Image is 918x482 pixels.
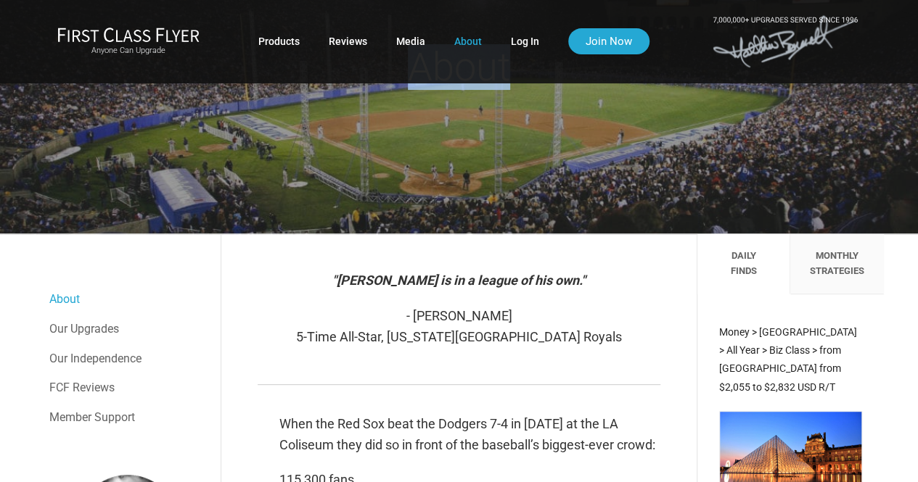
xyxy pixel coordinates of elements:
a: Log In [511,28,539,54]
a: Join Now [568,28,649,54]
li: Monthly Strategies [790,234,883,294]
a: Media [396,28,425,54]
a: Products [258,28,300,54]
p: When the Red Sox beat the Dodgers 7-4 in [DATE] at the LA Coliseum they did so in front of the ba... [279,414,660,456]
a: FCF Reviews [49,373,206,402]
p: - [PERSON_NAME] 5-Time All-Star, [US_STATE][GEOGRAPHIC_DATA] Royals [258,306,660,348]
span: Money > [GEOGRAPHIC_DATA] > All Year > Biz Class > from [GEOGRAPHIC_DATA] from $2,055 to $2,832 U... [719,326,857,393]
a: About [454,28,482,54]
small: Anyone Can Upgrade [57,46,200,56]
a: Reviews [329,28,367,54]
li: Daily Finds [697,234,790,294]
a: First Class FlyerAnyone Can Upgrade [57,27,200,56]
a: Our Independence [49,344,206,373]
img: First Class Flyer [57,27,200,42]
nav: Menu [49,285,206,431]
a: Our Upgrades [49,315,206,344]
a: Member Support [49,403,206,432]
em: "[PERSON_NAME] is in a league of his own." [332,273,586,288]
a: About [49,285,206,314]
